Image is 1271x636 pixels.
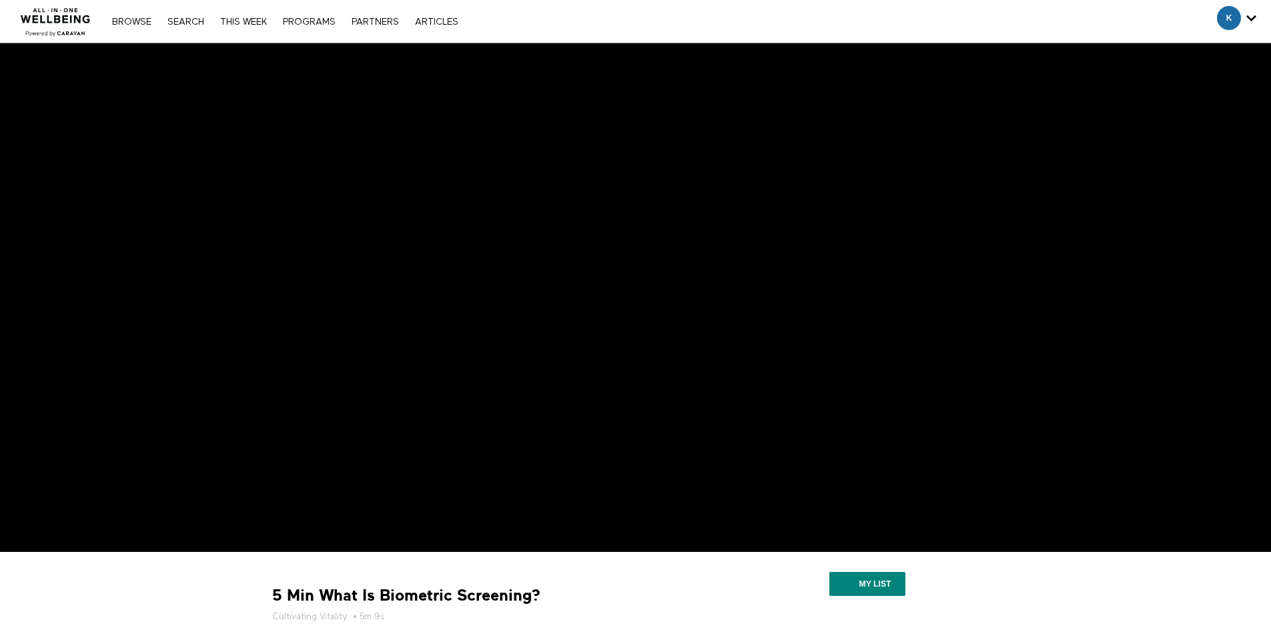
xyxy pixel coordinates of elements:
h5: • 5m 9s [272,610,719,623]
a: ARTICLES [408,17,465,27]
a: Browse [105,17,158,27]
strong: 5 Min What Is Biometric Screening? [272,585,540,606]
a: Search [161,17,211,27]
a: Cultivating Vitality [272,610,348,623]
button: My list [829,572,905,596]
a: PROGRAMS [276,17,342,27]
nav: Primary [105,15,464,28]
a: THIS WEEK [214,17,274,27]
a: PARTNERS [345,17,406,27]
